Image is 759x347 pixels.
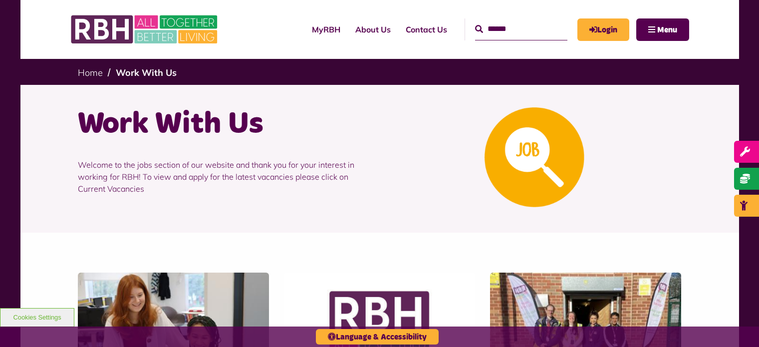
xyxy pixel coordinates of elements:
h1: Work With Us [78,105,372,144]
img: RBH [70,10,220,49]
a: About Us [348,16,398,43]
iframe: Netcall Web Assistant for live chat [714,302,759,347]
button: Navigation [636,18,689,41]
a: Work With Us [116,67,177,78]
a: Contact Us [398,16,455,43]
span: Menu [657,26,677,34]
p: Welcome to the jobs section of our website and thank you for your interest in working for RBH! To... [78,144,372,210]
img: Looking For A Job [485,107,584,207]
a: Home [78,67,103,78]
a: MyRBH [304,16,348,43]
button: Language & Accessibility [316,329,439,345]
a: MyRBH [577,18,629,41]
